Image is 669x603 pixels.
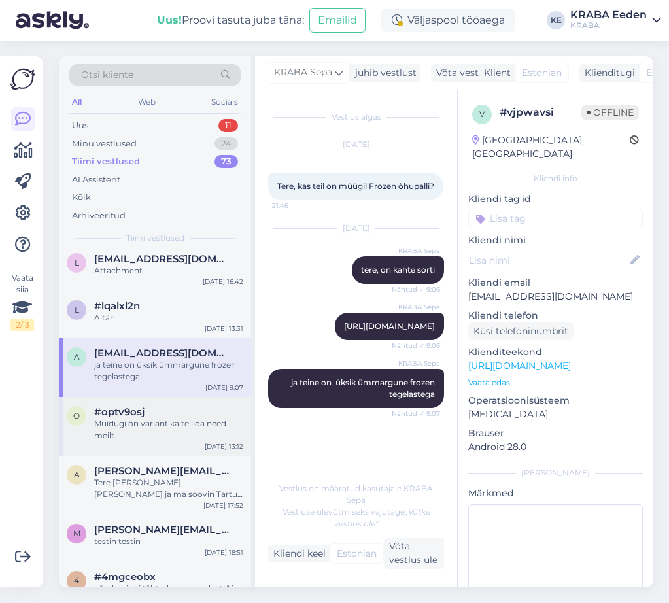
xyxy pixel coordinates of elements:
[94,418,243,441] div: Muidugi on variant ka tellida need meilt.
[581,105,639,120] span: Offline
[268,139,444,150] div: [DATE]
[570,20,647,31] div: KRABA
[283,507,430,528] span: Vestluse ülevõtmiseks vajutage
[10,272,34,331] div: Vaata siia
[468,440,643,454] p: Android 28.0
[272,201,321,211] span: 21:46
[218,119,238,132] div: 11
[205,547,243,557] div: [DATE] 18:51
[135,94,158,111] div: Web
[205,324,243,334] div: [DATE] 13:31
[157,14,182,26] b: Uus!
[157,12,304,28] div: Proovi tasuta juba täna:
[468,276,643,290] p: Kliendi email
[205,383,243,392] div: [DATE] 9:07
[277,181,434,191] span: Tere, kas teil on müügil Frozen õhupalli?
[391,246,440,256] span: KRABA Sepa
[126,232,184,244] span: Tiimi vestlused
[205,441,243,451] div: [DATE] 13:12
[94,477,243,500] div: Tere [PERSON_NAME] [PERSON_NAME] ja ma soovin Tartu Sepa Turu kraba poodi öelda aitäh teile ja ma...
[468,407,643,421] p: [MEDICAL_DATA]
[391,358,440,368] span: KRABA Sepa
[73,528,80,538] span: m
[468,192,643,206] p: Kliendi tag'id
[74,352,80,362] span: a
[203,500,243,510] div: [DATE] 17:52
[94,265,243,277] div: Attachment
[10,67,35,92] img: Askly Logo
[391,284,440,294] span: Nähtud ✓ 9:06
[309,8,366,33] button: Emailid
[94,359,243,383] div: ja teine on üksik ümmargune frozen tegelastega
[468,467,643,479] div: [PERSON_NAME]
[72,173,120,186] div: AI Assistent
[468,360,571,371] a: [URL][DOMAIN_NAME]
[468,233,643,247] p: Kliendi nimi
[72,209,126,222] div: Arhiveeritud
[94,536,243,547] div: testin testin
[472,133,630,161] div: [GEOGRAPHIC_DATA], [GEOGRAPHIC_DATA]
[479,66,511,80] div: Klient
[81,68,133,82] span: Otsi kliente
[75,258,79,267] span: l
[522,66,562,80] span: Estonian
[94,347,230,359] span: annapkudrin@gmail.com
[72,119,88,132] div: Uus
[72,155,140,168] div: Tiimi vestlused
[94,571,156,583] span: #4mgceobx
[94,465,230,477] span: allan.matt19@gmail.com
[361,265,435,275] span: tere, on kahte sorti
[468,173,643,184] div: Kliendi info
[75,305,79,315] span: l
[203,277,243,286] div: [DATE] 16:42
[72,191,91,204] div: Kõik
[69,94,84,111] div: All
[468,377,643,388] p: Vaata edasi ...
[94,524,230,536] span: mariela.rampe11@gmail.com
[350,66,417,80] div: juhib vestlust
[468,487,643,500] p: Märkmed
[94,406,145,418] span: #optv9osj
[391,302,440,312] span: KRABA Sepa
[279,483,433,505] span: Vestlus on määratud kasutajale KRABA Sepa
[73,411,80,421] span: o
[214,137,238,150] div: 24
[391,341,440,351] span: Nähtud ✓ 9:06
[468,290,643,303] p: [EMAIL_ADDRESS][DOMAIN_NAME]
[94,300,140,312] span: #lqalxl2n
[74,470,80,479] span: a
[570,10,647,20] div: KRABA Eeden
[291,377,437,399] span: ja teine on üksik ümmargune frozen tegelastega
[344,321,435,331] a: [URL][DOMAIN_NAME]
[468,309,643,322] p: Kliendi telefon
[468,394,643,407] p: Operatsioonisüsteem
[268,547,326,560] div: Kliendi keel
[431,64,513,82] div: Võta vestlus üle
[384,538,444,569] div: Võta vestlus üle
[72,137,137,150] div: Minu vestlused
[209,94,241,111] div: Socials
[94,312,243,324] div: Aitäh
[10,319,34,331] div: 2 / 3
[74,576,79,585] span: 4
[214,155,238,168] div: 73
[468,345,643,359] p: Klienditeekond
[547,11,565,29] div: KE
[268,111,444,123] div: Vestlus algas
[381,9,515,32] div: Väljaspool tööaega
[468,209,643,228] input: Lisa tag
[468,322,574,340] div: Küsi telefoninumbrit
[479,109,485,119] span: v
[468,426,643,440] p: Brauser
[500,105,581,120] div: # vjpwavsi
[579,66,635,80] div: Klienditugi
[337,547,377,560] span: Estonian
[94,253,230,265] span: liinake125@gmail.com
[469,253,628,267] input: Lisa nimi
[570,10,661,31] a: KRABA EedenKRABA
[391,409,440,419] span: Nähtud ✓ 9:07
[268,222,444,234] div: [DATE]
[274,65,332,80] span: KRABA Sepa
